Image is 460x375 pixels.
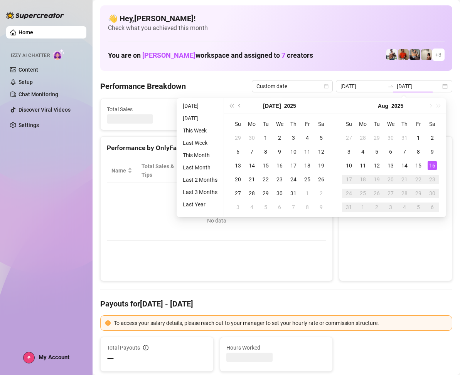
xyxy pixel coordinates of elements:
span: swap-right [388,83,394,89]
a: Content [19,67,38,73]
a: Home [19,29,33,35]
th: Sales / Hour [236,159,275,182]
span: calendar [324,84,329,89]
span: Messages Sent [286,105,356,114]
span: — [107,353,114,365]
input: Start date [340,82,384,90]
span: Active Chats [196,105,266,114]
img: JUSTIN [386,49,397,60]
span: info-circle [143,345,148,350]
span: Hours Worked [226,343,327,352]
div: Performance by OnlyFans Creator [107,143,326,153]
h4: Performance Breakdown [100,81,186,92]
span: Name [111,166,126,175]
span: Total Sales [107,105,177,114]
th: Name [107,159,137,182]
h4: 👋 Hey, [PERSON_NAME] ! [108,13,445,24]
span: Total Payouts [107,343,140,352]
img: Justin [398,49,409,60]
th: Chat Conversion [275,159,327,182]
span: + 3 [435,50,441,59]
a: Settings [19,122,39,128]
img: AI Chatter [53,49,65,60]
h4: Payouts for [DATE] - [DATE] [100,298,452,309]
a: Discover Viral Videos [19,107,71,113]
div: Sales by OnlyFans Creator [345,143,446,153]
span: My Account [39,354,69,361]
span: to [388,83,394,89]
input: End date [397,82,441,90]
a: Setup [19,79,33,85]
div: No data [115,216,318,225]
img: ACg8ocJ1aT3vd9a1VRevLzKl5W3CfB50XRR1MvL_YIMJhp_8gVGYCQ=s96-c [24,352,34,363]
h1: You are on workspace and assigned to creators [108,51,313,60]
a: Chat Monitoring [19,91,58,97]
img: Ralphy [421,49,432,60]
span: Total Sales & Tips [142,162,175,179]
span: 7 [281,51,285,59]
div: Est. Hours Worked [190,162,225,179]
span: Chat Conversion [280,162,316,179]
th: Total Sales & Tips [137,159,185,182]
span: [PERSON_NAME] [142,51,195,59]
img: logo-BBDzfeDw.svg [6,12,64,19]
span: exclamation-circle [105,320,111,326]
span: Sales / Hour [240,162,264,179]
span: Check what you achieved this month [108,24,445,32]
img: George [409,49,420,60]
span: Custom date [256,80,328,92]
div: To access your salary details, please reach out to your manager to set your hourly rate or commis... [114,319,447,327]
span: Izzy AI Chatter [11,52,50,59]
